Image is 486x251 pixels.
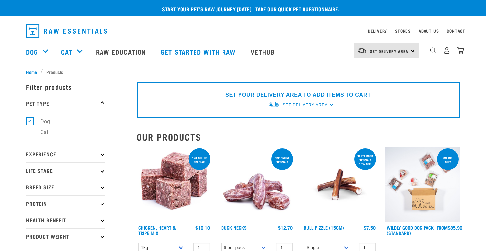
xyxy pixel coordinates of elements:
[368,30,387,32] a: Delivery
[271,153,293,167] div: 6pp online special!
[385,147,460,222] img: Dog 0 2sec
[354,151,376,169] div: September special! 10% off!
[221,226,247,229] a: Duck Necks
[61,47,72,57] a: Cat
[26,95,105,111] p: Pet Type
[430,47,436,54] img: home-icon-1@2x.png
[220,147,295,222] img: Pile Of Duck Necks For Pets
[26,195,105,212] p: Protein
[26,146,105,162] p: Experience
[437,226,448,229] span: FROM
[26,212,105,228] p: Health Benefit
[447,30,465,32] a: Contact
[364,225,376,230] div: $7.50
[26,162,105,179] p: Life Stage
[244,39,283,65] a: Vethub
[358,48,367,54] img: van-moving.png
[302,147,377,222] img: Bull Pizzle
[26,179,105,195] p: Breed Size
[21,22,465,40] nav: dropdown navigation
[26,24,107,38] img: Raw Essentials Logo
[395,30,411,32] a: Stores
[26,47,38,57] a: Dog
[138,226,176,234] a: Chicken, Heart & Tripe Mix
[189,153,210,167] div: 1kg online special!
[26,68,41,75] a: Home
[30,128,51,136] label: Cat
[26,228,105,245] p: Product Weight
[269,101,279,108] img: van-moving.png
[443,47,450,54] img: user.png
[283,103,328,107] span: Set Delivery Area
[437,153,459,167] div: Online Only
[370,50,408,52] span: Set Delivery Area
[154,39,244,65] a: Get started with Raw
[89,39,154,65] a: Raw Education
[225,91,371,99] p: SET YOUR DELIVERY AREA TO ADD ITEMS TO CART
[26,78,105,95] p: Filter products
[195,225,210,230] div: $10.10
[137,132,460,142] h2: Our Products
[437,225,462,230] div: $85.90
[387,226,434,234] a: Wildly Good Dog Pack (Standard)
[30,117,53,126] label: Dog
[457,47,464,54] img: home-icon@2x.png
[26,68,37,75] span: Home
[304,226,344,229] a: Bull Pizzle (15cm)
[419,30,439,32] a: About Us
[26,68,460,75] nav: breadcrumbs
[137,147,212,222] img: 1062 Chicken Heart Tripe Mix 01
[278,225,293,230] div: $12.70
[255,7,339,10] a: take our quick pet questionnaire.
